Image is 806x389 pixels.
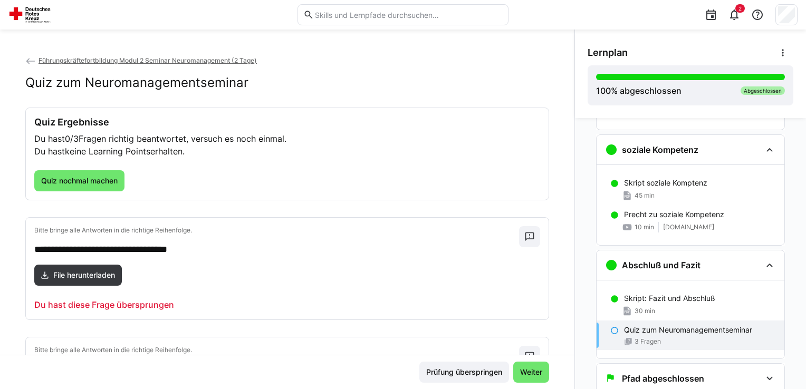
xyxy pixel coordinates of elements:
h3: Quiz Ergebnisse [34,116,540,128]
div: Abgeschlossen [741,86,785,95]
h2: Quiz zum Neuromanagementseminar [25,75,248,91]
p: Skript: Fazit und Abschluß [624,293,715,304]
span: 45 min [635,191,655,200]
h3: soziale Kompetenz [622,144,698,155]
span: Führungskräftefortbildung Modul 2 Seminar Neuromanagement (2 Tage) [39,56,257,64]
a: File herunterladen [34,265,122,286]
div: % abgeschlossen [596,84,682,97]
p: Precht zu soziale Kompetenz [624,209,724,220]
h3: Pfad abgeschlossen [622,373,704,384]
span: 0/3 [65,133,79,144]
p: Du hast erhalten. [34,145,540,158]
span: keine Learning Points [65,146,150,157]
span: File herunterladen [52,270,117,280]
span: 10 min [635,223,654,231]
span: Lernplan [588,47,628,59]
span: 100 [596,85,611,96]
p: Du hast diese Frage übersprungen [34,298,174,311]
p: Du hast Fragen richtig beantwortet, versuch es noch einmal. [34,132,540,145]
span: Weiter [519,367,544,377]
a: Führungskräftefortbildung Modul 2 Seminar Neuromanagement (2 Tage) [25,56,257,64]
p: Skript soziale Komptenz [624,178,707,188]
input: Skills und Lernpfade durchsuchen… [314,10,503,20]
p: Bitte bringe alle Antworten in die richtige Reihenfolge. [34,346,519,354]
button: Prüfung überspringen [419,362,509,383]
span: 30 min [635,307,655,315]
span: 3 Fragen [635,337,661,346]
span: Prüfung überspringen [425,367,504,377]
button: Weiter [513,362,549,383]
span: 2 [738,5,742,12]
h3: Abschluß und Fazit [622,260,701,270]
button: Quiz nochmal machen [34,170,124,191]
p: Bitte bringe alle Antworten in die richtige Reihenfolge. [34,226,519,235]
span: Quiz nochmal machen [40,176,119,186]
p: Quiz zum Neuromanagementseminar [624,325,752,335]
span: [DOMAIN_NAME] [663,223,714,231]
